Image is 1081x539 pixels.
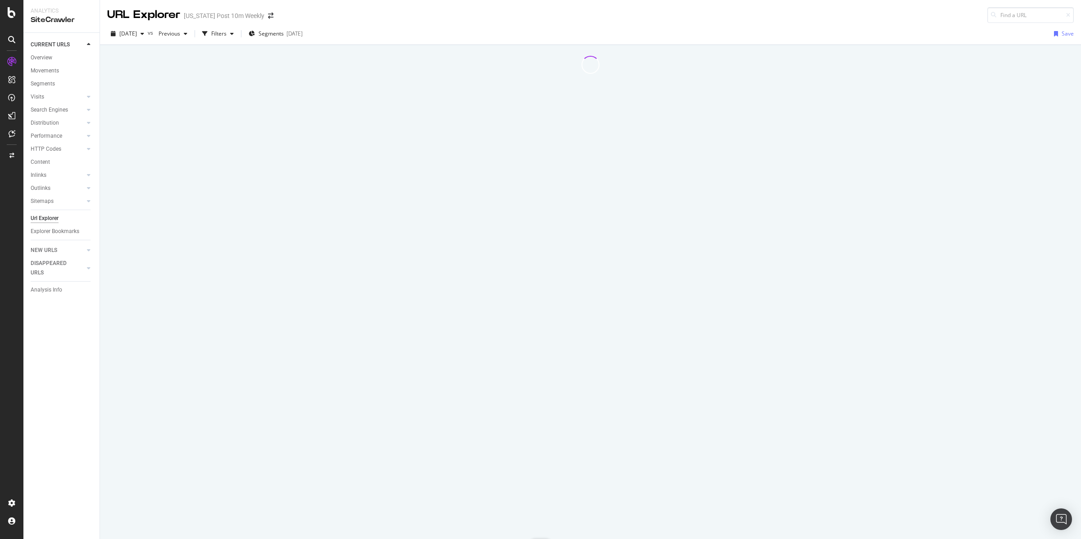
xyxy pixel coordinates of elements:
[1050,508,1072,530] div: Open Intercom Messenger
[31,66,93,76] a: Movements
[31,197,54,206] div: Sitemaps
[31,40,84,49] a: CURRENT URLS
[119,30,137,37] span: 2025 Oct. 7th
[31,259,84,278] a: DISAPPEARED URLS
[199,27,237,41] button: Filters
[259,30,284,37] span: Segments
[31,214,59,223] div: Url Explorer
[31,118,84,128] a: Distribution
[31,214,93,223] a: Url Explorer
[31,53,52,63] div: Overview
[31,227,79,236] div: Explorer Bookmarks
[31,92,44,102] div: Visits
[31,184,84,193] a: Outlinks
[31,144,84,154] a: HTTP Codes
[1062,30,1074,37] div: Save
[31,184,50,193] div: Outlinks
[211,30,227,37] div: Filters
[31,53,93,63] a: Overview
[31,92,84,102] a: Visits
[987,7,1074,23] input: Find a URL
[31,131,84,141] a: Performance
[155,30,180,37] span: Previous
[31,171,46,180] div: Inlinks
[107,7,180,22] div: URL Explorer
[31,171,84,180] a: Inlinks
[31,259,76,278] div: DISAPPEARED URLS
[155,27,191,41] button: Previous
[31,40,70,49] div: CURRENT URLS
[31,79,55,89] div: Segments
[184,11,264,20] div: [US_STATE] Post 10m Weekly
[31,7,92,15] div: Analytics
[31,105,84,115] a: Search Engines
[31,246,57,255] div: NEW URLS
[1050,27,1074,41] button: Save
[31,157,50,167] div: Content
[31,144,61,154] div: HTTP Codes
[268,13,273,19] div: arrow-right-arrow-left
[107,27,148,41] button: [DATE]
[31,15,92,25] div: SiteCrawler
[31,197,84,206] a: Sitemaps
[31,227,93,236] a: Explorer Bookmarks
[31,66,59,76] div: Movements
[31,105,68,115] div: Search Engines
[31,131,62,141] div: Performance
[148,29,155,36] span: vs
[245,27,306,41] button: Segments[DATE]
[31,79,93,89] a: Segments
[31,118,59,128] div: Distribution
[31,157,93,167] a: Content
[31,285,93,295] a: Analysis Info
[286,30,303,37] div: [DATE]
[31,285,62,295] div: Analysis Info
[31,246,84,255] a: NEW URLS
